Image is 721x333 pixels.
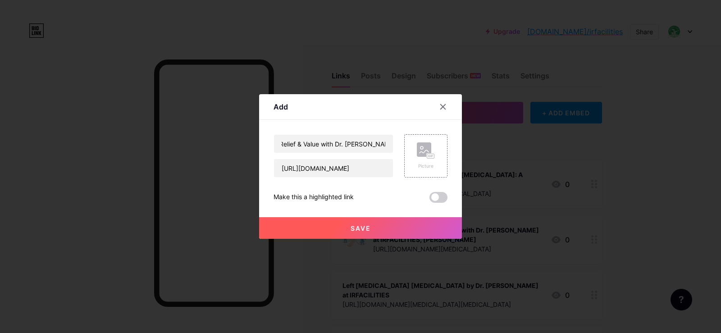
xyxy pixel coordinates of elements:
input: URL [274,159,393,177]
div: Add [274,101,288,112]
div: Make this a highlighted link [274,192,354,203]
span: Save [351,224,371,232]
div: Picture [417,163,435,169]
input: Title [274,135,393,153]
button: Save [259,217,462,239]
